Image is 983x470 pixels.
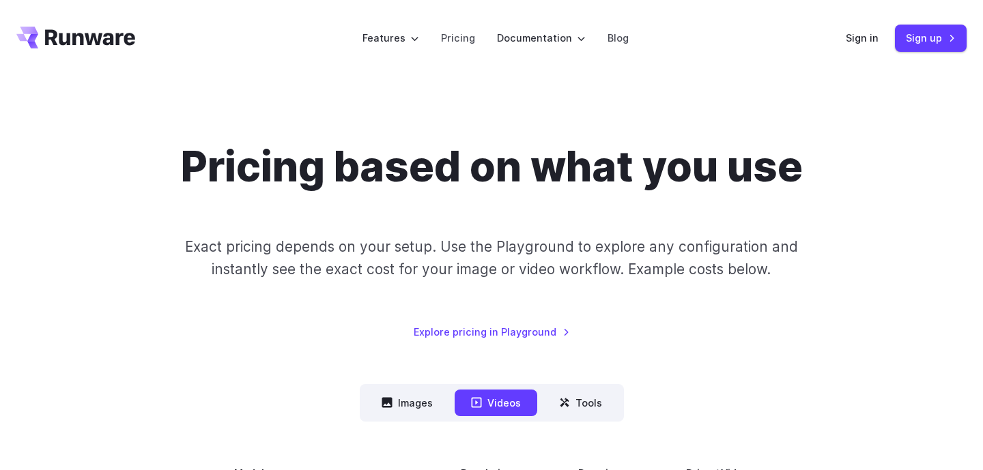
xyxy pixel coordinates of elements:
a: Blog [608,30,629,46]
label: Documentation [497,30,586,46]
a: Sign in [846,30,879,46]
a: Go to / [16,27,135,48]
p: Exact pricing depends on your setup. Use the Playground to explore any configuration and instantl... [159,235,824,281]
a: Sign up [895,25,967,51]
a: Explore pricing in Playground [414,324,570,340]
label: Features [362,30,419,46]
a: Pricing [441,30,475,46]
button: Videos [455,390,537,416]
button: Tools [543,390,618,416]
h1: Pricing based on what you use [181,142,803,192]
button: Images [365,390,449,416]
